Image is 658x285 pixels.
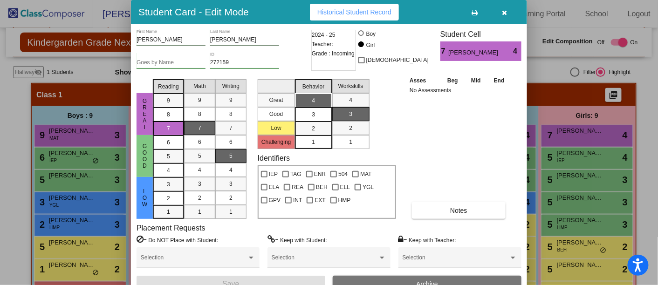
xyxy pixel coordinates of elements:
span: 8 [198,110,201,118]
span: 4 [198,166,201,174]
span: 6 [167,138,170,147]
span: INT [293,195,302,206]
th: Asses [407,75,441,86]
span: IEP [269,169,278,180]
span: Writing [222,82,240,90]
span: Math [193,82,206,90]
span: YGL [363,182,374,193]
span: 6 [198,138,201,146]
span: 8 [229,110,233,118]
span: 3 [198,180,201,188]
h3: Student Card - Edit Mode [138,6,249,18]
span: 8 [167,110,170,119]
span: BEH [316,182,328,193]
span: [PERSON_NAME] [448,48,500,57]
span: 3 [349,110,352,118]
span: 1 [198,208,201,216]
span: 2 [312,124,315,133]
span: [DEMOGRAPHIC_DATA] [366,54,429,66]
span: EXT [315,195,325,206]
span: Historical Student Record [317,8,391,16]
label: Placement Requests [137,224,206,232]
span: 2 [229,194,233,202]
span: 5 [167,152,170,161]
h3: Student Cell [440,30,521,39]
span: Grade : Incoming [312,49,355,58]
span: 4 [167,166,170,175]
span: 9 [229,96,233,104]
span: Workskills [338,82,363,90]
span: 3 [167,180,170,189]
span: 5 [229,152,233,160]
th: End [487,75,512,86]
span: Notes [450,207,467,214]
span: 9 [167,96,170,105]
label: = Keep with Student: [267,235,327,244]
th: Mid [465,75,487,86]
span: Great [141,98,149,130]
span: Low [141,188,149,208]
span: 1 [229,208,233,216]
span: 2 [198,194,201,202]
span: Behavior [302,82,324,91]
span: 7 [167,124,170,133]
span: REA [292,182,303,193]
span: 7 [440,46,448,57]
th: Beg [441,75,465,86]
span: 7 [229,124,233,132]
button: Historical Student Record [310,4,399,20]
span: GPV [269,195,281,206]
td: No Assessments [407,86,511,95]
span: ELA [269,182,280,193]
span: TAG [290,169,302,180]
span: 2 [167,194,170,203]
span: 4 [514,46,521,57]
span: Reading [158,82,179,91]
div: Girl [366,41,375,49]
input: goes by name [137,60,206,66]
span: 7 [198,124,201,132]
label: = Keep with Teacher: [398,235,456,244]
input: Enter ID [210,60,279,66]
span: 1 [349,138,352,146]
span: 5 [198,152,201,160]
span: 2 [349,124,352,132]
span: 4 [312,96,315,105]
span: 1 [312,138,315,146]
button: Notes [412,202,506,219]
span: 9 [198,96,201,104]
span: HMP [338,195,351,206]
label: Identifiers [258,154,290,163]
span: 6 [229,138,233,146]
span: ENR [314,169,326,180]
span: 2024 - 25 [312,30,336,40]
div: Boy [366,30,376,38]
span: 3 [229,180,233,188]
label: = Do NOT Place with Student: [137,235,218,244]
span: 4 [229,166,233,174]
span: 3 [312,110,315,119]
span: 504 [338,169,348,180]
span: 4 [349,96,352,104]
span: ELL [340,182,350,193]
span: Good [141,143,149,169]
span: MAT [360,169,371,180]
span: Teacher: [312,40,333,49]
span: 1 [167,208,170,216]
